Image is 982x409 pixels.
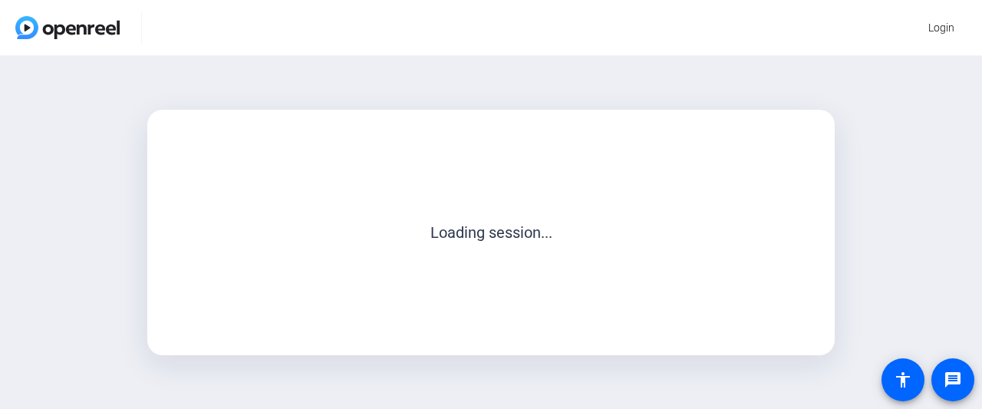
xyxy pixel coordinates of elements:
button: Login [916,14,967,41]
img: OpenReel logo [15,16,120,39]
mat-icon: message [944,371,962,389]
p: Loading session... [181,221,802,244]
mat-icon: accessibility [894,371,912,389]
span: Login [928,20,954,36]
